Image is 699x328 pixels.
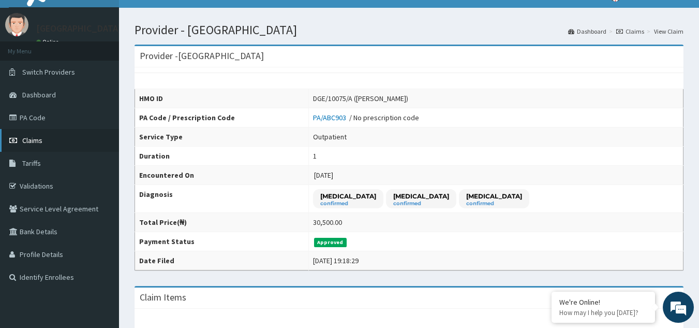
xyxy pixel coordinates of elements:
th: PA Code / Prescription Code [135,108,309,127]
img: User Image [5,13,28,36]
th: Diagnosis [135,185,309,213]
p: [MEDICAL_DATA] [393,192,449,201]
div: We're Online! [559,297,647,307]
h3: Provider - [GEOGRAPHIC_DATA] [140,51,264,61]
span: [DATE] [314,170,333,180]
small: confirmed [393,201,449,206]
th: Date Filed [135,251,309,270]
th: HMO ID [135,89,309,108]
textarea: Type your message and hit 'Enter' [5,218,197,254]
div: Minimize live chat window [170,5,195,30]
p: [MEDICAL_DATA] [320,192,376,201]
div: DGE/10075/A ([PERSON_NAME]) [313,93,408,104]
a: PA/ABC903 [313,113,349,122]
span: Tariffs [22,159,41,168]
img: d_794563401_company_1708531726252_794563401 [19,52,42,78]
p: How may I help you today? [559,308,647,317]
a: Claims [616,27,644,36]
a: View Claim [654,27,683,36]
th: Total Price(₦) [135,213,309,232]
div: 1 [313,151,317,161]
th: Encountered On [135,166,309,185]
span: Dashboard [22,90,56,99]
div: 30,500.00 [313,217,342,227]
span: Switch Providers [22,67,75,77]
div: Outpatient [313,132,347,142]
a: Dashboard [568,27,606,36]
th: Payment Status [135,232,309,251]
small: confirmed [466,201,522,206]
p: [GEOGRAPHIC_DATA] [36,24,122,33]
p: [MEDICAL_DATA] [466,192,522,201]
span: Approved [314,238,347,247]
h1: Provider - [GEOGRAPHIC_DATA] [135,23,683,37]
div: Chat with us now [54,58,174,72]
small: confirmed [320,201,376,206]
div: / No prescription code [313,112,419,123]
th: Duration [135,147,309,166]
h3: Claim Items [140,293,186,302]
span: Claims [22,136,42,145]
span: We're online! [60,98,143,203]
th: Service Type [135,127,309,147]
div: [DATE] 19:18:29 [313,255,359,266]
a: Online [36,38,61,46]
